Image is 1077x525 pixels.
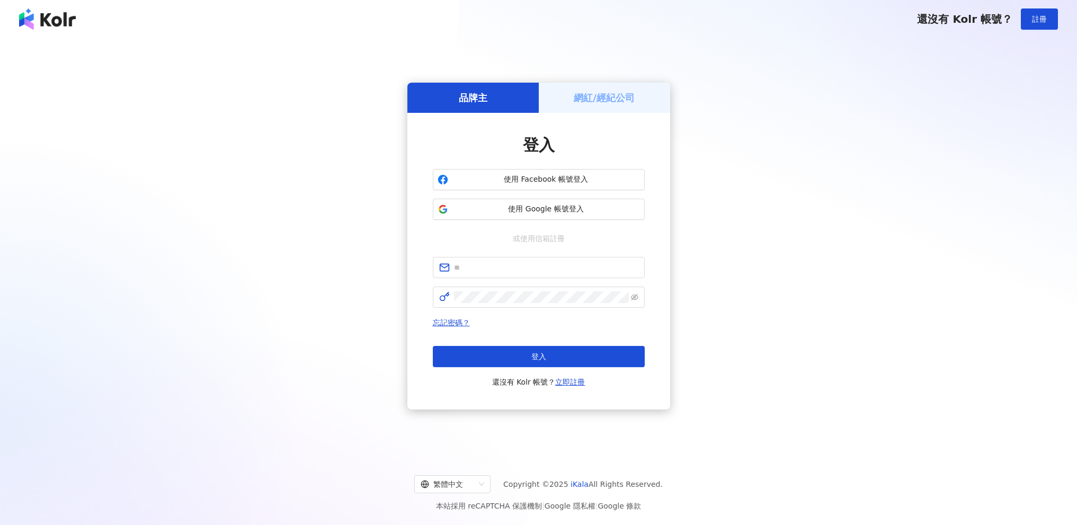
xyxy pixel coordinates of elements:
a: Google 條款 [598,502,641,510]
h5: 品牌主 [459,91,487,104]
span: 登入 [531,352,546,361]
a: Google 隱私權 [545,502,595,510]
span: 或使用信箱註冊 [505,233,572,244]
span: 還沒有 Kolr 帳號？ [917,13,1012,25]
span: 本站採用 reCAPTCHA 保護機制 [436,500,641,512]
span: | [595,502,598,510]
button: 註冊 [1021,8,1058,30]
span: 使用 Facebook 帳號登入 [452,174,640,185]
h5: 網紅/經紀公司 [574,91,635,104]
span: 使用 Google 帳號登入 [452,204,640,215]
button: 使用 Facebook 帳號登入 [433,169,645,190]
button: 使用 Google 帳號登入 [433,199,645,220]
div: 繁體中文 [421,476,475,493]
a: iKala [571,480,589,488]
a: 忘記密碼？ [433,318,470,327]
span: eye-invisible [631,293,638,301]
button: 登入 [433,346,645,367]
span: Copyright © 2025 All Rights Reserved. [503,478,663,491]
span: 還沒有 Kolr 帳號？ [492,376,585,388]
a: 立即註冊 [555,378,585,386]
img: logo [19,8,76,30]
span: 登入 [523,136,555,154]
span: | [542,502,545,510]
span: 註冊 [1032,15,1047,23]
